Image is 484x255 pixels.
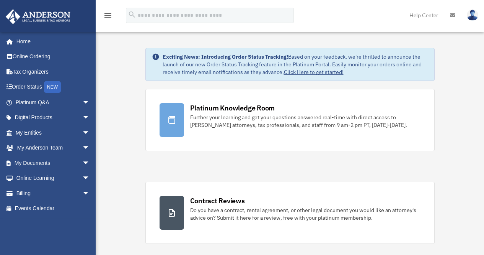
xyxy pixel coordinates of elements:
[145,89,435,151] a: Platinum Knowledge Room Further your learning and get your questions answered real-time with dire...
[5,155,101,171] a: My Documentsarrow_drop_down
[5,125,101,140] a: My Entitiesarrow_drop_down
[128,10,136,19] i: search
[82,125,98,141] span: arrow_drop_down
[190,196,245,206] div: Contract Reviews
[103,11,112,20] i: menu
[467,10,478,21] img: User Pic
[5,64,101,79] a: Tax Organizers
[163,53,428,76] div: Based on your feedback, we're thrilled to announce the launch of our new Order Status Tracking fe...
[3,9,73,24] img: Anderson Advisors Platinum Portal
[5,140,101,156] a: My Anderson Teamarrow_drop_down
[82,95,98,110] span: arrow_drop_down
[5,49,101,64] a: Online Ordering
[82,171,98,186] span: arrow_drop_down
[190,103,275,113] div: Platinum Knowledge Room
[190,114,420,129] div: Further your learning and get your questions answered real-time with direct access to [PERSON_NAM...
[103,13,112,20] a: menu
[82,186,98,201] span: arrow_drop_down
[163,53,288,60] strong: Exciting News: Introducing Order Status Tracking!
[5,171,101,186] a: Online Learningarrow_drop_down
[5,79,101,95] a: Order StatusNEW
[44,81,61,93] div: NEW
[284,69,344,76] a: Click Here to get started!
[5,34,98,49] a: Home
[190,206,420,222] div: Do you have a contract, rental agreement, or other legal document you would like an attorney's ad...
[5,110,101,125] a: Digital Productsarrow_drop_down
[5,186,101,201] a: Billingarrow_drop_down
[145,182,435,244] a: Contract Reviews Do you have a contract, rental agreement, or other legal document you would like...
[82,110,98,126] span: arrow_drop_down
[82,155,98,171] span: arrow_drop_down
[82,140,98,156] span: arrow_drop_down
[5,201,101,216] a: Events Calendar
[5,95,101,110] a: Platinum Q&Aarrow_drop_down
